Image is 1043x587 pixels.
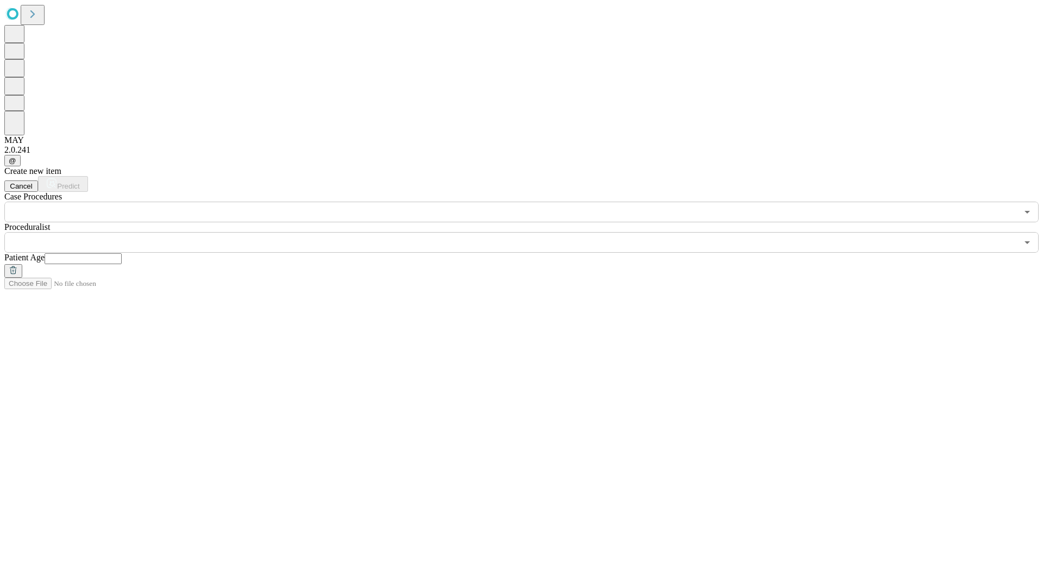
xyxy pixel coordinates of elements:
[4,166,61,176] span: Create new item
[4,145,1039,155] div: 2.0.241
[10,182,33,190] span: Cancel
[4,222,50,232] span: Proceduralist
[1020,204,1035,220] button: Open
[9,157,16,165] span: @
[57,182,79,190] span: Predict
[38,176,88,192] button: Predict
[4,192,62,201] span: Scheduled Procedure
[4,155,21,166] button: @
[1020,235,1035,250] button: Open
[4,180,38,192] button: Cancel
[4,135,1039,145] div: MAY
[4,253,45,262] span: Patient Age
